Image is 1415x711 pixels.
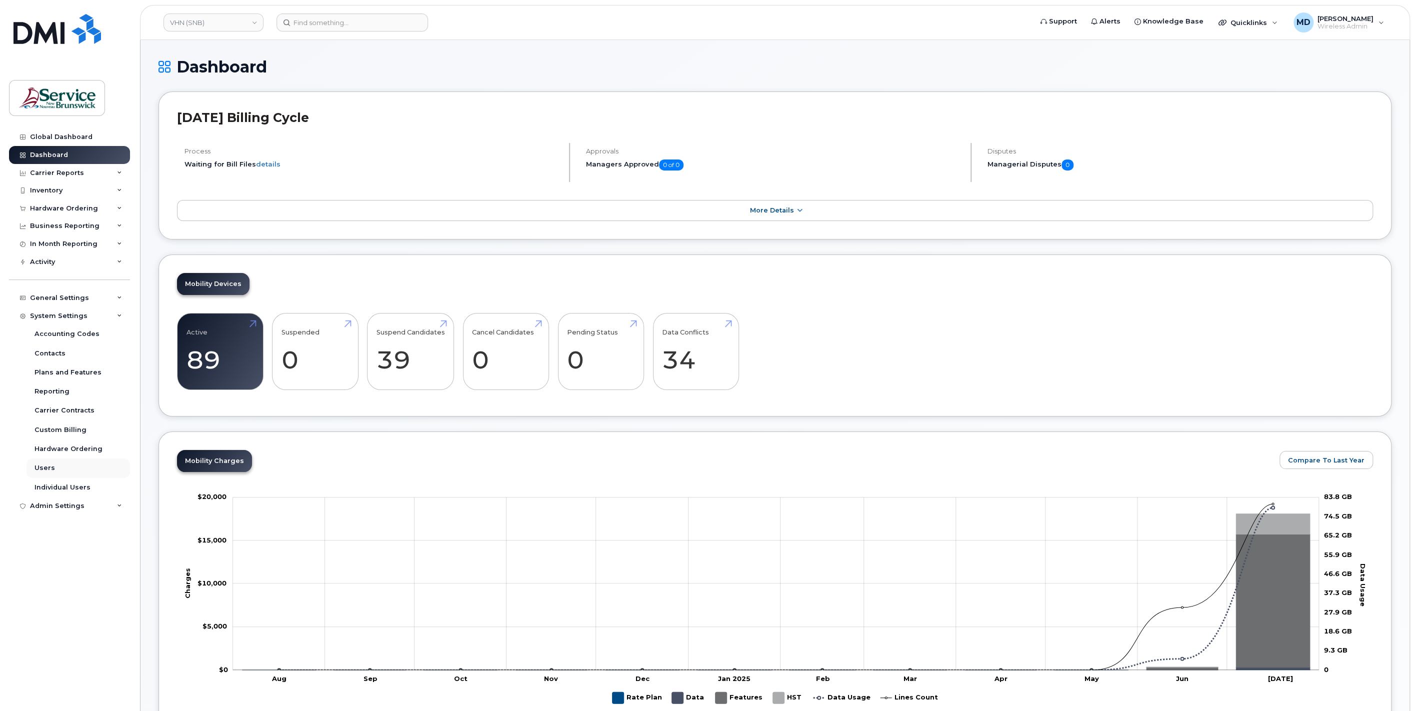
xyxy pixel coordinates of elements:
[1061,159,1073,170] span: 0
[1324,589,1352,597] tspan: 37.3 GB
[612,688,662,707] g: Rate Plan
[376,318,445,384] a: Suspend Candidates 39
[586,159,962,170] h5: Managers Approved
[718,674,750,682] tspan: Jan 2025
[1324,569,1352,577] tspan: 46.6 GB
[256,160,280,168] a: details
[994,674,1007,682] tspan: Apr
[202,622,227,630] tspan: $5,000
[544,674,558,682] tspan: Nov
[1324,627,1352,635] tspan: 18.6 GB
[184,493,1367,708] g: Chart
[454,674,468,682] tspan: Oct
[202,622,227,630] g: $0
[813,688,870,707] g: Data Usage
[1084,674,1099,682] tspan: May
[197,493,226,501] tspan: $20,000
[184,159,560,169] li: Waiting for Bill Files
[197,579,226,587] g: $0
[987,159,1373,170] h5: Managerial Disputes
[197,536,226,544] tspan: $15,000
[197,536,226,544] g: $0
[567,318,634,384] a: Pending Status 0
[281,318,349,384] a: Suspended 0
[715,688,763,707] g: Features
[1324,493,1352,501] tspan: 83.8 GB
[903,674,917,682] tspan: Mar
[242,534,1310,670] g: Features
[242,667,1310,670] g: Data
[1359,563,1367,606] tspan: Data Usage
[184,568,192,598] tspan: Charges
[1324,531,1352,539] tspan: 65.2 GB
[1324,608,1352,616] tspan: 27.9 GB
[987,147,1373,155] h4: Disputes
[184,147,560,155] h4: Process
[363,674,377,682] tspan: Sep
[1324,512,1352,520] tspan: 74.5 GB
[158,58,1391,75] h1: Dashboard
[219,665,228,673] tspan: $0
[1176,674,1188,682] tspan: Jun
[242,514,1310,670] g: HST
[1279,451,1373,469] button: Compare To Last Year
[197,579,226,587] tspan: $10,000
[271,674,286,682] tspan: Aug
[1268,674,1293,682] tspan: [DATE]
[1324,550,1352,558] tspan: 55.9 GB
[659,159,683,170] span: 0 of 0
[1324,665,1328,673] tspan: 0
[177,273,249,295] a: Mobility Devices
[816,674,830,682] tspan: Feb
[672,688,705,707] g: Data
[662,318,729,384] a: Data Conflicts 34
[880,688,938,707] g: Lines Count
[749,206,793,214] span: More Details
[773,688,803,707] g: HST
[197,493,226,501] g: $0
[1324,646,1347,654] tspan: 9.3 GB
[612,688,938,707] g: Legend
[177,110,1373,125] h2: [DATE] Billing Cycle
[635,674,650,682] tspan: Dec
[177,450,252,472] a: Mobility Charges
[186,318,254,384] a: Active 89
[472,318,539,384] a: Cancel Candidates 0
[1288,455,1364,465] span: Compare To Last Year
[586,147,962,155] h4: Approvals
